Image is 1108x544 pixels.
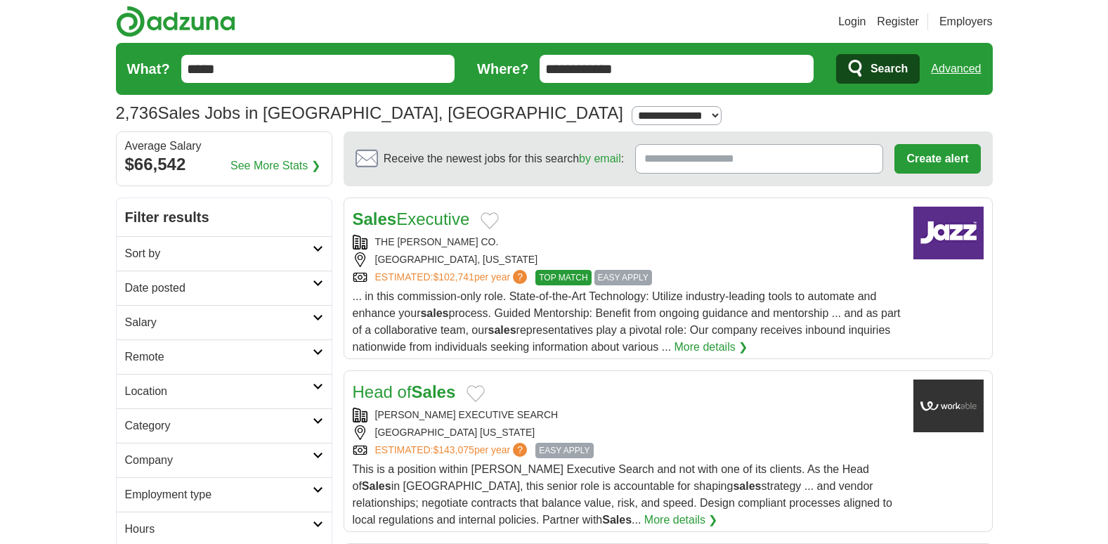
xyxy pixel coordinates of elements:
img: Company logo [913,207,984,259]
a: Location [117,374,332,408]
span: 2,736 [116,101,158,126]
a: Register [877,13,919,30]
div: THE [PERSON_NAME] CO. [353,235,902,250]
span: ... in this commission-only role. State-of-the-Art Technology: Utilize industry-leading tools to ... [353,290,901,353]
h2: Remote [125,349,313,365]
a: Sort by [117,236,332,271]
strong: Sales [602,514,632,526]
span: Receive the newest jobs for this search : [384,150,624,167]
strong: sales [420,307,448,319]
a: ESTIMATED:$102,741per year? [375,270,530,285]
div: Average Salary [125,141,323,152]
div: $66,542 [125,152,323,177]
h2: Date posted [125,280,313,297]
h2: Company [125,452,313,469]
strong: sales [488,324,516,336]
strong: Sales [362,480,391,492]
a: Employers [939,13,993,30]
span: ? [513,443,527,457]
span: This is a position within [PERSON_NAME] Executive Search and not with one of its clients. As the ... [353,463,892,526]
a: by email [579,153,621,164]
button: Create alert [894,144,980,174]
span: $143,075 [433,444,474,455]
h2: Location [125,383,313,400]
a: See More Stats ❯ [230,157,320,174]
div: [GEOGRAPHIC_DATA] [US_STATE] [353,425,902,440]
span: TOP MATCH [535,270,591,285]
label: Where? [477,58,528,79]
a: Remote [117,339,332,374]
h2: Sort by [125,245,313,262]
h2: Salary [125,314,313,331]
a: Employment type [117,477,332,512]
h1: Sales Jobs in [GEOGRAPHIC_DATA], [GEOGRAPHIC_DATA] [116,103,623,122]
a: SalesExecutive [353,209,470,228]
img: Adzuna logo [116,6,235,37]
span: $102,741 [433,271,474,283]
a: Salary [117,305,332,339]
a: Company [117,443,332,477]
h2: Employment type [125,486,313,503]
h2: Filter results [117,198,332,236]
span: ? [513,270,527,284]
a: Login [838,13,866,30]
strong: sales [733,480,761,492]
button: Add to favorite jobs [467,385,485,402]
a: More details ❯ [644,512,718,529]
strong: Sales [353,209,397,228]
h2: Hours [125,521,313,538]
div: [PERSON_NAME] EXECUTIVE SEARCH [353,408,902,422]
button: Add to favorite jobs [481,212,499,229]
span: EASY APPLY [594,270,652,285]
span: EASY APPLY [535,443,593,458]
a: Advanced [931,55,981,83]
strong: Sales [412,382,456,401]
img: Company logo [913,380,984,432]
h2: Category [125,417,313,434]
a: ESTIMATED:$143,075per year? [375,443,530,458]
div: [GEOGRAPHIC_DATA], [US_STATE] [353,252,902,267]
a: Date posted [117,271,332,305]
a: More details ❯ [674,339,748,356]
button: Search [836,54,920,84]
span: Search [871,55,908,83]
label: What? [127,58,170,79]
a: Category [117,408,332,443]
a: Head ofSales [353,382,456,401]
